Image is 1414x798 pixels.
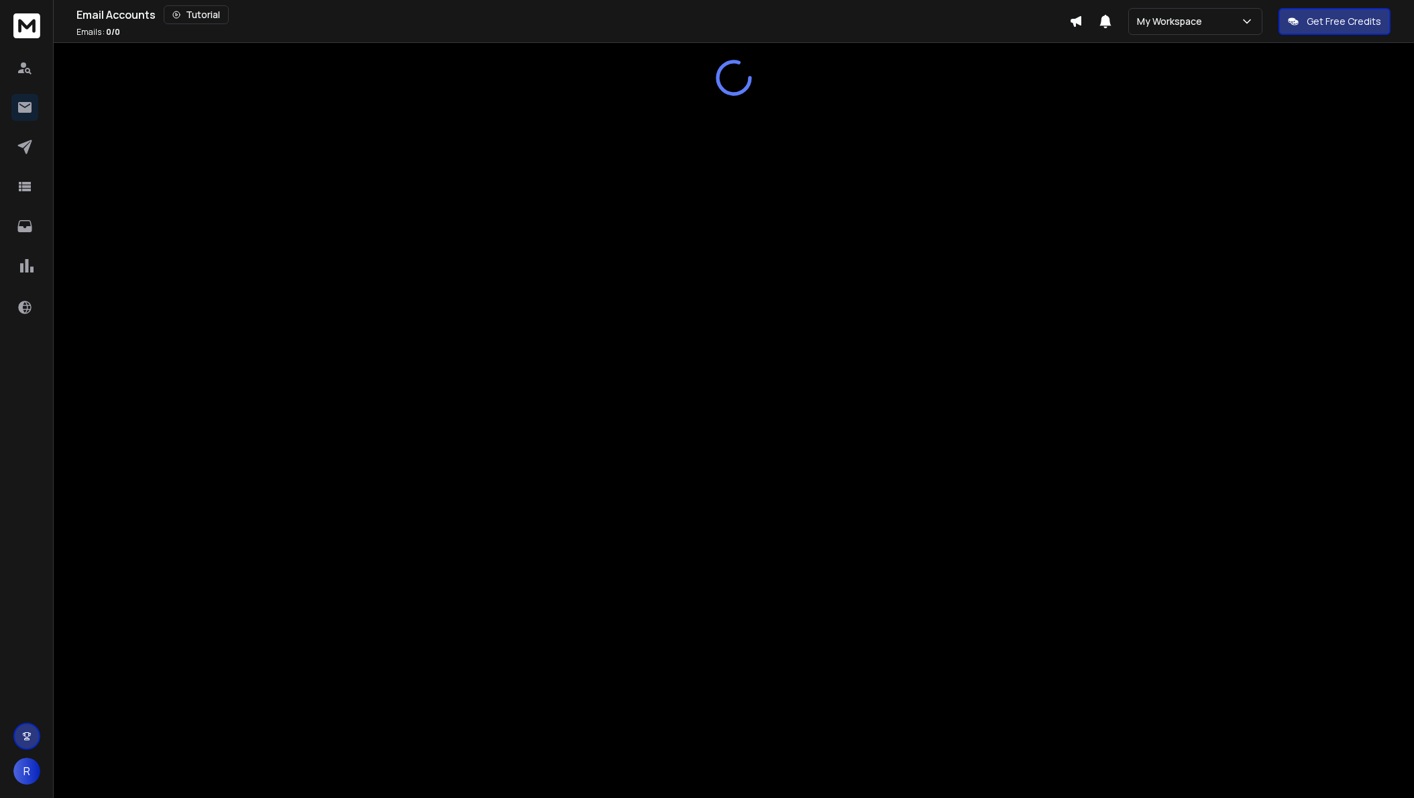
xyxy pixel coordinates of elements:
button: R [13,758,40,785]
button: Tutorial [164,5,229,24]
div: Email Accounts [76,5,1069,24]
p: Get Free Credits [1307,15,1381,28]
p: Emails : [76,27,120,38]
span: 0 / 0 [106,26,120,38]
p: My Workspace [1137,15,1207,28]
button: Get Free Credits [1279,8,1391,35]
